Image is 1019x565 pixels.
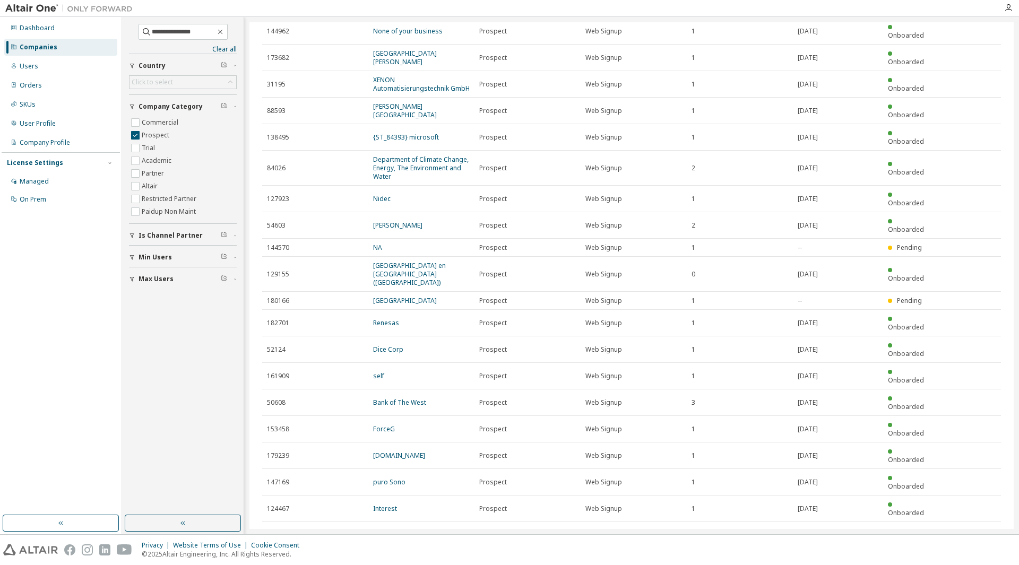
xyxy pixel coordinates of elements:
[129,224,237,247] button: Is Channel Partner
[585,164,622,172] span: Web Signup
[373,398,426,407] a: Bank of The West
[20,24,55,32] div: Dashboard
[267,345,286,354] span: 52124
[692,244,695,252] span: 1
[888,376,924,385] span: Onboarded
[888,137,924,146] span: Onboarded
[692,425,695,433] span: 1
[373,27,443,36] a: None of your business
[142,129,171,142] label: Prospect
[798,398,818,407] span: [DATE]
[221,102,227,111] span: Clear filter
[267,372,289,380] span: 161909
[373,133,439,142] a: {ST_84393} microsoft
[267,270,289,279] span: 129155
[692,372,695,380] span: 1
[129,246,237,269] button: Min Users
[267,133,289,142] span: 138495
[20,62,38,71] div: Users
[479,478,507,486] span: Prospect
[221,62,227,70] span: Clear filter
[692,107,695,115] span: 1
[585,270,622,279] span: Web Signup
[82,544,93,555] img: instagram.svg
[20,177,49,186] div: Managed
[20,138,70,147] div: Company Profile
[267,478,289,486] span: 147169
[479,54,507,62] span: Prospect
[692,270,695,279] span: 0
[64,544,75,555] img: facebook.svg
[373,371,384,380] a: self
[888,110,924,119] span: Onboarded
[373,451,425,460] a: [DOMAIN_NAME]
[897,243,922,252] span: Pending
[221,275,227,283] span: Clear filter
[585,107,622,115] span: Web Signup
[20,195,46,204] div: On Prem
[692,133,695,142] span: 1
[99,544,110,555] img: linkedin.svg
[585,244,622,252] span: Web Signup
[798,244,802,252] span: --
[798,478,818,486] span: [DATE]
[798,297,802,305] span: --
[897,296,922,305] span: Pending
[798,319,818,327] span: [DATE]
[479,297,507,305] span: Prospect
[585,195,622,203] span: Web Signup
[888,349,924,358] span: Onboarded
[142,154,174,167] label: Academic
[888,402,924,411] span: Onboarded
[479,505,507,513] span: Prospect
[129,45,237,54] a: Clear all
[373,155,469,181] a: Department of Climate Change, Energy, The Environment and Water
[20,81,42,90] div: Orders
[585,133,622,142] span: Web Signup
[585,27,622,36] span: Web Signup
[888,31,924,40] span: Onboarded
[888,508,924,517] span: Onboarded
[129,95,237,118] button: Company Category
[692,451,695,460] span: 1
[373,75,470,93] a: XENON Automatisierungstechnik GmbH
[5,3,138,14] img: Altair One
[585,297,622,305] span: Web Signup
[479,107,507,115] span: Prospect
[267,80,286,89] span: 31195
[692,478,695,486] span: 1
[117,544,132,555] img: youtube.svg
[479,133,507,142] span: Prospect
[798,372,818,380] span: [DATE]
[267,107,286,115] span: 88593
[20,119,56,128] div: User Profile
[479,319,507,327] span: Prospect
[373,504,397,513] a: Interest
[142,541,173,550] div: Privacy
[267,297,289,305] span: 180166
[267,221,286,230] span: 54603
[373,296,437,305] a: [GEOGRAPHIC_DATA]
[798,345,818,354] span: [DATE]
[798,270,818,279] span: [DATE]
[139,231,203,240] span: Is Channel Partner
[888,323,924,332] span: Onboarded
[129,267,237,291] button: Max Users
[139,253,172,262] span: Min Users
[267,195,289,203] span: 127923
[585,451,622,460] span: Web Signup
[267,319,289,327] span: 182701
[585,425,622,433] span: Web Signup
[373,49,437,66] a: [GEOGRAPHIC_DATA][PERSON_NAME]
[373,424,395,433] a: ForceG
[888,168,924,177] span: Onboarded
[692,505,695,513] span: 1
[888,198,924,207] span: Onboarded
[373,477,405,486] a: puro Sono
[267,451,289,460] span: 179239
[267,425,289,433] span: 153458
[692,164,695,172] span: 2
[798,54,818,62] span: [DATE]
[585,372,622,380] span: Web Signup
[267,54,289,62] span: 173682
